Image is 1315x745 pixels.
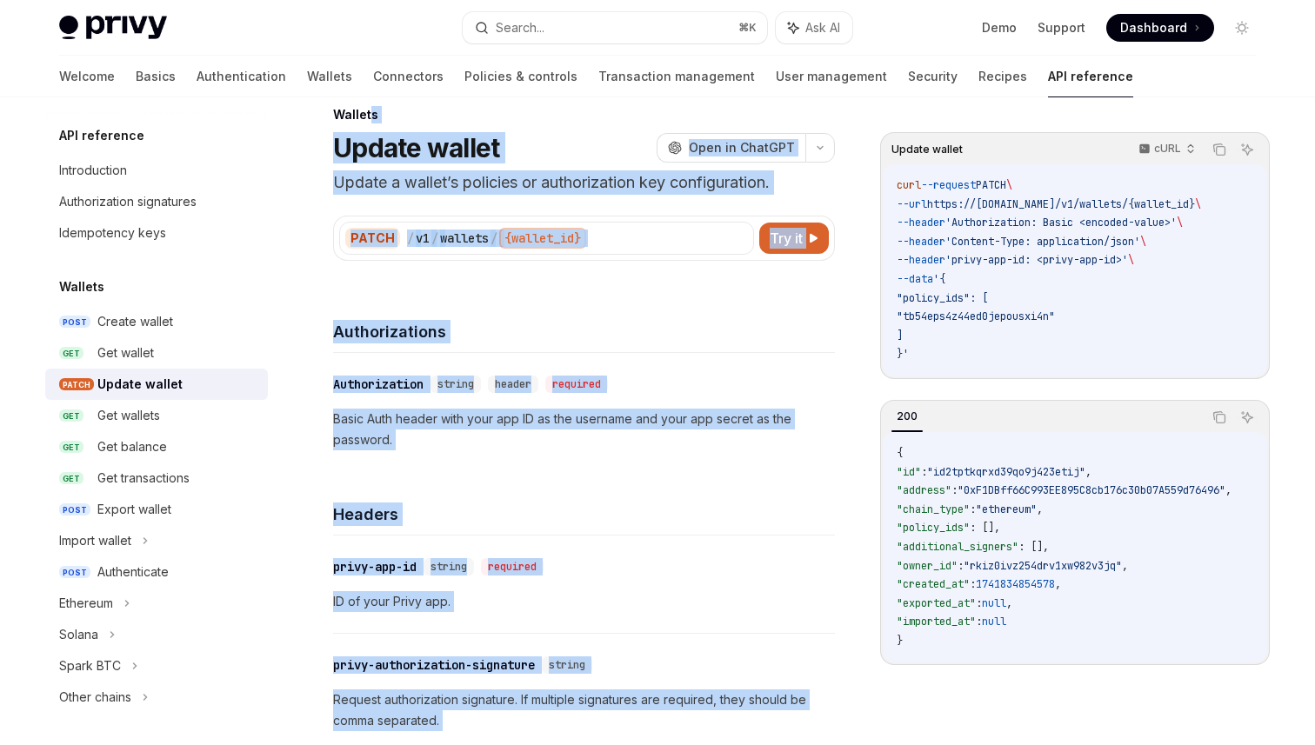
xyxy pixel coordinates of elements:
[897,178,921,192] span: curl
[333,558,417,575] div: privy-app-id
[897,216,945,229] span: --header
[45,217,268,249] a: Idempotency keys
[59,441,83,454] span: GET
[437,377,474,391] span: string
[59,593,113,614] div: Ethereum
[1228,14,1256,42] button: Toggle dark mode
[59,687,131,708] div: Other chains
[897,634,903,648] span: }
[1195,197,1201,211] span: \
[598,56,755,97] a: Transaction management
[45,556,268,588] a: POSTAuthenticate
[1225,483,1232,497] span: ,
[440,229,489,247] div: wallets
[549,658,585,672] span: string
[1122,559,1128,573] span: ,
[431,229,438,247] div: /
[463,12,767,43] button: Search...⌘K
[891,143,963,156] span: Update wallet
[1208,406,1231,429] button: Copy the contents from the code block
[1055,577,1061,591] span: ,
[927,465,1085,479] span: "id2tptkqrxd39qo9j423etij"
[333,502,835,526] h4: Headers
[1018,540,1049,554] span: : [],
[689,139,795,156] span: Open in ChatGPT
[59,347,83,360] span: GET
[97,468,190,489] div: Get transactions
[770,228,803,249] span: Try it
[464,56,577,97] a: Policies & controls
[1085,465,1091,479] span: ,
[59,125,144,146] h5: API reference
[59,378,94,391] span: PATCH
[416,229,430,247] div: v1
[897,291,988,305] span: "policy_ids": [
[897,483,951,497] span: "address"
[59,223,166,243] div: Idempotency keys
[897,540,1018,554] span: "additional_signers"
[45,155,268,186] a: Introduction
[307,56,352,97] a: Wallets
[776,12,852,43] button: Ask AI
[1177,216,1183,229] span: \
[45,462,268,494] a: GETGet transactions
[407,229,414,247] div: /
[921,465,927,479] span: :
[499,228,586,249] div: {wallet_id}
[897,502,970,516] span: "chain_type"
[45,337,268,369] a: GETGet wallet
[776,56,887,97] a: User management
[59,276,104,297] h5: Wallets
[59,530,131,551] div: Import wallet
[59,56,115,97] a: Welcome
[1120,19,1187,37] span: Dashboard
[964,559,1122,573] span: "rkiz0ivz254drv1xw982v3jq"
[805,19,840,37] span: Ask AI
[97,436,167,457] div: Get balance
[333,132,499,163] h1: Update wallet
[897,446,903,460] span: {
[1129,135,1203,164] button: cURL
[970,502,976,516] span: :
[1006,596,1012,610] span: ,
[59,160,127,181] div: Introduction
[59,655,121,676] div: Spark BTC
[1140,235,1146,249] span: \
[59,191,197,212] div: Authorization signatures
[97,499,171,520] div: Export wallet
[496,17,544,38] div: Search...
[897,465,921,479] span: "id"
[897,559,958,573] span: "owner_id"
[970,577,976,591] span: :
[657,133,805,163] button: Open in ChatGPT
[897,521,970,535] span: "policy_ids"
[897,615,976,629] span: "imported_at"
[951,483,958,497] span: :
[333,376,424,393] div: Authorization
[945,216,1177,229] span: 'Authorization: Basic <encoded-value>'
[897,596,976,610] span: "exported_at"
[759,223,829,254] button: Try it
[945,253,1128,267] span: 'privy-app-id: <privy-app-id>'
[97,343,154,363] div: Get wallet
[97,311,173,332] div: Create wallet
[136,56,176,97] a: Basics
[976,178,1006,192] span: PATCH
[333,320,835,343] h4: Authorizations
[97,562,169,582] div: Authenticate
[431,560,467,574] span: string
[1236,406,1258,429] button: Ask AI
[45,431,268,462] a: GETGet balance
[1154,142,1181,156] p: cURL
[897,253,945,267] span: --header
[897,329,903,343] span: ]
[345,228,400,249] div: PATCH
[897,197,927,211] span: --url
[958,483,1225,497] span: "0xF1DBff66C993EE895C8cb176c30b07A559d76496"
[333,409,835,450] p: Basic Auth header with your app ID as the username and your app secret as the password.
[373,56,444,97] a: Connectors
[333,689,835,731] p: Request authorization signature. If multiple signatures are required, they should be comma separa...
[1236,138,1258,161] button: Ask AI
[59,16,167,40] img: light logo
[59,472,83,485] span: GET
